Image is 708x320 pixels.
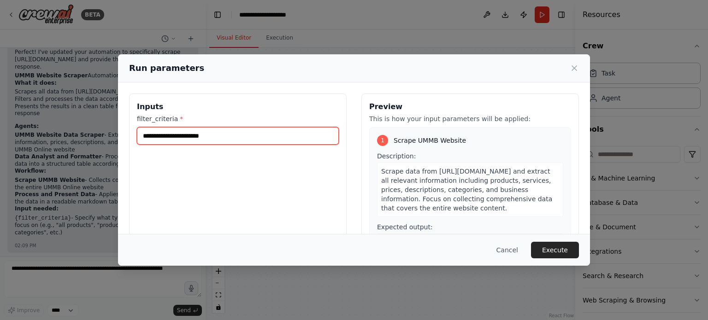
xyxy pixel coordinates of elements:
h3: Preview [369,101,571,112]
button: Execute [531,242,579,258]
label: filter_criteria [137,114,339,123]
p: This is how your input parameters will be applied: [369,114,571,123]
button: Cancel [489,242,525,258]
h2: Run parameters [129,62,204,75]
span: Expected output: [377,223,433,231]
h3: Inputs [137,101,339,112]
div: 1 [377,135,388,146]
span: Scrape UMMB Website [394,136,466,145]
span: Description: [377,152,416,160]
span: Scrape data from [URL][DOMAIN_NAME] and extract all relevant information including products, serv... [381,168,552,212]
